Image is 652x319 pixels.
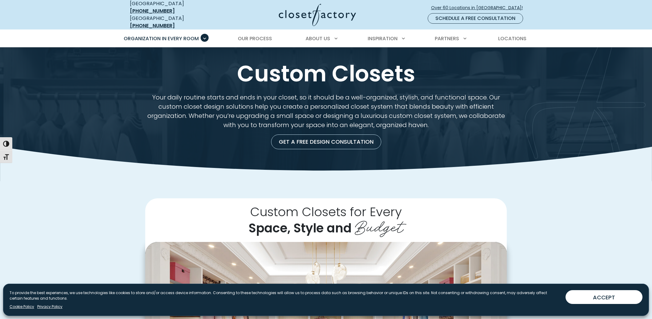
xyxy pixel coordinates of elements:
button: ACCEPT [566,290,642,304]
span: Budget [355,213,403,238]
span: Organization in Every Room [124,35,199,42]
a: Get a Free Design Consultation [271,134,381,149]
span: Locations [498,35,526,42]
a: Cookie Policy [10,304,34,309]
p: Your daily routine starts and ends in your closet, so it should be a well-organized, stylish, and... [145,93,507,130]
span: Our Process [238,35,272,42]
p: To provide the best experiences, we use technologies like cookies to store and/or access device i... [10,290,561,301]
span: Partners [435,35,459,42]
span: Over 60 Locations in [GEOGRAPHIC_DATA]! [431,5,528,11]
span: About Us [306,35,330,42]
nav: Primary Menu [119,30,533,47]
a: [PHONE_NUMBER] [130,22,175,29]
a: Schedule a Free Consultation [428,13,523,24]
span: Custom Closets for Every [250,203,402,220]
div: [GEOGRAPHIC_DATA] [130,15,219,29]
span: Space, Style and [249,220,352,237]
a: [PHONE_NUMBER] [130,7,175,14]
a: Privacy Policy [37,304,62,309]
h1: Custom Closets [129,62,524,85]
a: Over 60 Locations in [GEOGRAPHIC_DATA]! [431,2,528,13]
img: Closet Factory Logo [279,4,356,26]
span: Inspiration [368,35,398,42]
